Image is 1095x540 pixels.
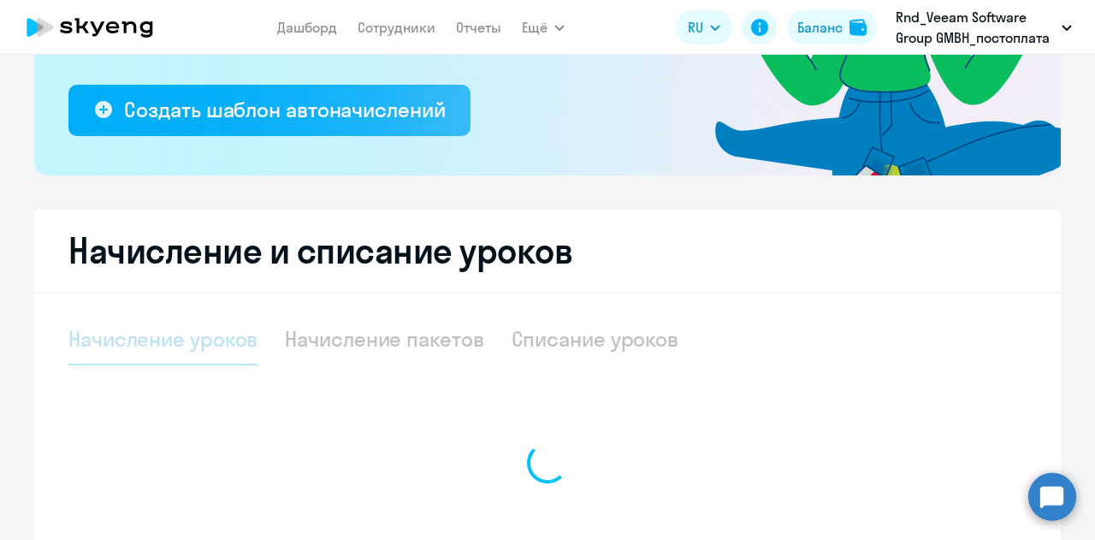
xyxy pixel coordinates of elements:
h2: Начисление и списание уроков [68,230,1027,271]
span: RU [688,17,703,38]
button: RU [676,10,732,45]
button: Ещё [522,10,565,45]
span: Ещё [522,17,547,38]
div: Создать шаблон автоначислений [124,96,445,123]
a: Дашборд [277,19,337,36]
button: Rnd_Veeam Software Group GMBH_постоплата 2025 года, Veeam [887,7,1080,48]
div: Баланс [797,17,843,38]
button: Балансbalance [787,10,877,45]
img: balance [849,19,867,36]
button: Создать шаблон автоначислений [68,85,471,136]
a: Отчеты [456,19,501,36]
p: Rnd_Veeam Software Group GMBH_постоплата 2025 года, Veeam [896,7,1055,48]
a: Сотрудники [358,19,435,36]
